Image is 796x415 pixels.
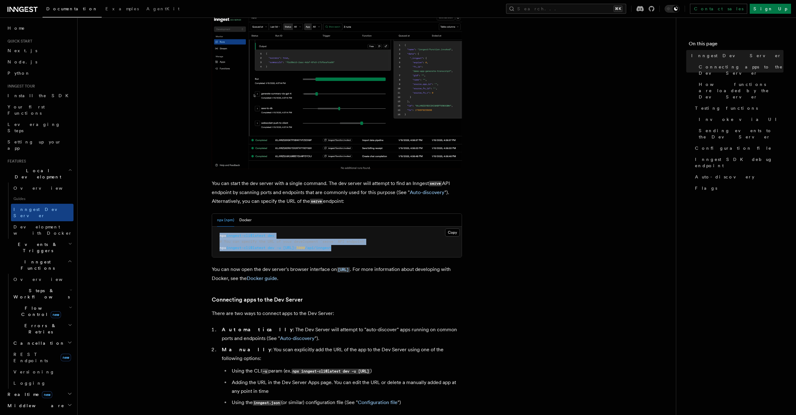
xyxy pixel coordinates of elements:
span: new [61,354,71,361]
span: Development with Docker [13,224,72,236]
span: Examples [105,6,139,11]
button: Errors & Retries [11,320,74,337]
span: new [42,391,52,398]
span: Flags [695,185,717,191]
a: How functions are loaded by the Dev Server [696,79,783,102]
code: -u [262,369,268,374]
a: Python [5,67,74,79]
a: Development with Docker [11,221,74,239]
a: Auto-discovery [280,335,315,341]
span: REST Endpoints [13,352,48,363]
span: dev [268,246,274,250]
button: Steps & Workflows [11,285,74,302]
span: Guides [11,194,74,204]
button: Middleware [5,400,74,411]
a: Invoke via UI [696,114,783,125]
span: Connecting apps to the Dev Server [699,64,783,76]
span: Configuration file [695,145,772,151]
a: [URL] [337,266,350,272]
code: [URL] [337,267,350,272]
span: Sending events to the Dev Server [699,127,783,140]
span: Middleware [5,402,64,409]
div: Inngest Functions [5,274,74,389]
span: -u [276,246,281,250]
a: Configuration file [358,399,398,405]
strong: Automatically [222,327,293,332]
code: serve [310,199,323,204]
button: Search...⌘K [506,4,626,14]
span: Your first Functions [8,104,45,116]
button: Events & Triggers [5,239,74,256]
span: Steps & Workflows [11,287,70,300]
li: : The Dev Server will attempt to "auto-discover" apps running on common ports and endpoints (See ... [220,325,462,343]
a: Flags [692,182,783,194]
a: Versioning [11,366,74,377]
span: Setting up your app [8,139,61,151]
span: Features [5,159,26,164]
span: npx [220,246,226,250]
a: Inngest SDK debug endpoint [692,154,783,171]
a: Install the SDK [5,90,74,101]
a: REST Endpointsnew [11,349,74,366]
a: Examples [102,2,143,17]
a: Logging [11,377,74,389]
p: There are two ways to connect apps to the Dev Server: [212,309,462,318]
button: Cancellation [11,337,74,349]
a: Home [5,22,74,34]
a: Inngest Dev Server [11,204,74,221]
code: npx inngest-cli@latest dev -u [URL] [292,369,370,374]
button: Inngest Functions [5,256,74,274]
span: Auto-discovery [695,174,754,180]
a: Contact sales [690,4,747,14]
span: Inngest tour [5,84,35,89]
span: Cancellation [11,340,65,346]
span: How functions are loaded by the Dev Server [699,81,783,100]
a: Sign Up [750,4,791,14]
span: Errors & Retries [11,322,68,335]
a: Docker guide [247,275,277,281]
span: 3000 [296,246,305,250]
button: Toggle dark mode [665,5,680,12]
span: Realtime [5,391,52,397]
a: Testing functions [692,102,783,114]
span: Invoke via UI [699,116,782,122]
span: dev [268,233,274,238]
a: Sending events to the Dev Server [696,125,783,142]
button: Local Development [5,165,74,182]
span: Inngest Dev Server [691,52,781,59]
span: Flow Control [11,305,69,317]
a: Leveraging Steps [5,119,74,136]
span: Node.js [8,59,37,64]
span: inngest-cli@latest [226,233,266,238]
strong: Manually [222,347,271,352]
span: /api/inngest [305,246,331,250]
button: Flow Controlnew [11,302,74,320]
span: Events & Triggers [5,241,68,254]
a: Configuration file [692,142,783,154]
a: Connecting apps to the Dev Server [212,295,303,304]
span: Overview [13,186,78,191]
span: Next.js [8,48,37,53]
button: Docker [239,214,251,227]
a: AgentKit [143,2,183,17]
span: Inngest Functions [5,259,68,271]
span: Testing functions [695,105,758,111]
span: npx [220,233,226,238]
span: Home [8,25,25,31]
a: Auto-discovery [692,171,783,182]
span: AgentKit [146,6,180,11]
li: Using the (or similar) configuration file (See " ") [230,398,462,407]
a: Auto-discovery [410,189,444,195]
code: serve [429,181,442,186]
span: Documentation [46,6,98,11]
p: You can start the dev server with a single command. The dev server will attempt to find an Innges... [212,179,462,206]
span: inngest-cli@latest [226,246,266,250]
span: Versioning [13,369,55,374]
a: Setting up your app [5,136,74,154]
a: Overview [11,182,74,194]
span: Overview [13,277,78,282]
kbd: ⌘K [614,6,622,12]
a: Your first Functions [5,101,74,119]
code: inngest.json [253,400,281,406]
span: new [51,311,61,318]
